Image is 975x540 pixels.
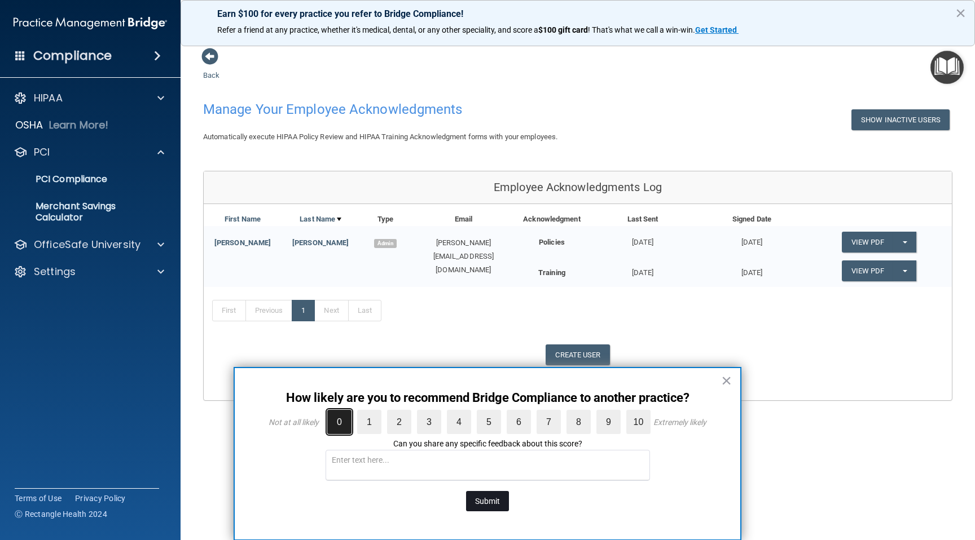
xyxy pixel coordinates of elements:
[721,371,732,389] button: Close
[588,213,697,226] div: Last Sent
[538,25,588,34] strong: $100 gift card
[516,213,588,226] div: Acknowledgment
[697,226,806,249] div: [DATE]
[75,493,126,504] a: Privacy Policy
[15,118,43,132] p: OSHA
[411,213,515,226] div: Email
[538,268,565,277] b: Training
[34,145,50,159] p: PCI
[695,25,737,34] strong: Get Started
[348,300,381,321] a: Last
[537,410,561,434] label: 7
[596,410,621,434] label: 9
[357,410,381,434] label: 1
[203,132,557,141] span: Automatically execute HIPAA Policy Review and HIPAA Training Acknowledgment forms with your emplo...
[204,171,952,204] div: Employee Acknowledgments Log
[374,239,397,248] span: Admin
[7,174,161,185] p: PCI Compliance
[417,410,441,434] label: 3
[7,201,161,223] p: Merchant Savings Calculator
[203,57,219,79] a: Back
[842,232,894,253] a: View PDF
[34,238,140,251] p: OfficeSafe University
[203,102,633,117] h4: Manage Your Employee Acknowledgments
[300,213,341,226] a: Last Name
[539,238,565,246] b: Policies
[507,410,531,434] label: 6
[314,300,348,321] a: Next
[626,410,651,434] label: 10
[546,344,609,365] a: CREATE USER
[387,410,411,434] label: 2
[49,118,109,132] p: Learn More!
[15,493,62,504] a: Terms of Use
[697,213,806,226] div: Signed Date
[33,48,112,64] h4: Compliance
[34,91,63,105] p: HIPAA
[697,260,806,280] div: [DATE]
[466,491,509,511] button: Submit
[14,12,167,34] img: PMB logo
[588,226,697,249] div: [DATE]
[653,418,706,427] div: Extremely likely
[588,260,697,280] div: [DATE]
[257,391,718,405] p: How likely are you to recommend Bridge Compliance to another practice?
[955,4,966,22] button: Close
[292,238,349,247] a: [PERSON_NAME]
[214,238,271,247] a: [PERSON_NAME]
[34,265,76,278] p: Settings
[842,260,894,281] a: View PDF
[359,213,411,226] div: Type
[245,300,293,321] a: Previous
[447,410,471,434] label: 4
[327,410,352,434] label: 0
[217,25,538,34] span: Refer a friend at any practice, whether it's medical, dental, or any other speciality, and score a
[411,236,515,277] div: [PERSON_NAME][EMAIL_ADDRESS][DOMAIN_NAME]
[292,300,315,321] a: 1
[217,8,938,19] p: Earn $100 for every practice you refer to Bridge Compliance!
[15,508,107,520] span: Ⓒ Rectangle Health 2024
[225,213,261,226] a: First Name
[851,109,950,130] button: Show Inactive Users
[588,25,695,34] span: ! That's what we call a win-win.
[257,439,718,450] div: Can you share any specific feedback about this score?
[477,410,501,434] label: 5
[269,418,319,427] div: Not at all likely
[566,410,591,434] label: 8
[930,51,964,84] button: Open Resource Center
[212,300,246,321] a: First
